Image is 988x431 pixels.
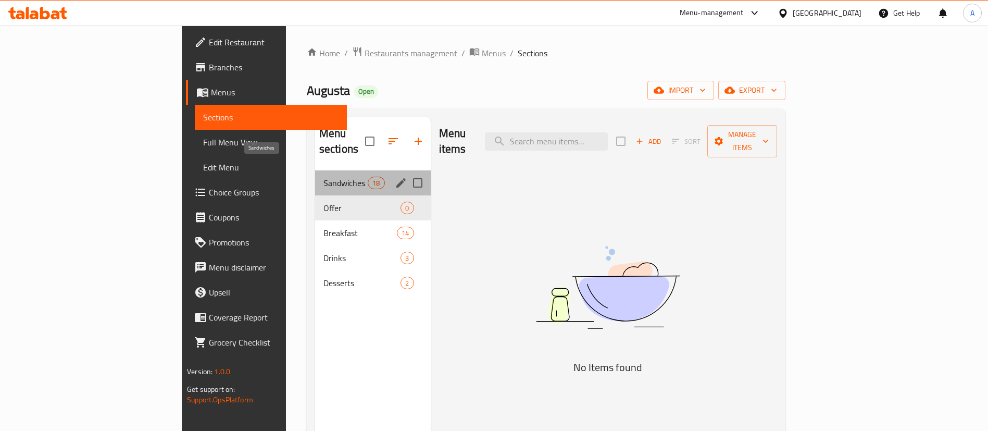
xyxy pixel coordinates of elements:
[187,365,212,378] span: Version:
[186,205,347,230] a: Coupons
[518,47,547,59] span: Sections
[195,130,347,155] a: Full Menu View
[209,211,339,224] span: Coupons
[195,105,347,130] a: Sections
[323,202,401,214] span: Offer
[315,195,431,220] div: Offer0
[634,136,662,147] span: Add
[401,203,413,213] span: 0
[397,227,414,239] div: items
[323,277,401,289] span: Desserts
[365,47,457,59] span: Restaurants management
[656,84,706,97] span: import
[401,202,414,214] div: items
[323,227,397,239] span: Breakfast
[707,125,777,157] button: Manage items
[665,133,707,150] span: Sort items
[727,84,777,97] span: export
[368,178,384,188] span: 18
[315,166,431,300] nav: Menu sections
[368,177,384,189] div: items
[793,7,861,19] div: [GEOGRAPHIC_DATA]
[214,365,230,378] span: 1.0.0
[680,7,744,19] div: Menu-management
[352,46,457,60] a: Restaurants management
[209,236,339,249] span: Promotions
[209,286,339,299] span: Upsell
[209,36,339,48] span: Edit Restaurant
[716,128,769,154] span: Manage items
[485,132,608,151] input: search
[209,61,339,73] span: Branches
[323,177,368,189] span: Sandwiches
[401,278,413,288] span: 2
[307,79,350,102] span: Augusta
[203,161,339,174] span: Edit Menu
[718,81,785,100] button: export
[401,252,414,264] div: items
[186,230,347,255] a: Promotions
[186,180,347,205] a: Choice Groups
[315,245,431,270] div: Drinks3
[186,80,347,105] a: Menus
[186,255,347,280] a: Menu disclaimer
[406,129,431,154] button: Add section
[397,228,413,238] span: 14
[209,336,339,349] span: Grocery Checklist
[510,47,514,59] li: /
[187,393,253,407] a: Support.OpsPlatform
[970,7,974,19] span: A
[393,175,409,191] button: edit
[195,155,347,180] a: Edit Menu
[439,126,472,157] h2: Menu items
[478,359,738,376] h5: No Items found
[209,261,339,274] span: Menu disclaimer
[209,311,339,324] span: Coverage Report
[478,218,738,356] img: dish.svg
[401,253,413,263] span: 3
[354,85,378,98] div: Open
[211,86,339,98] span: Menus
[315,170,431,195] div: Sandwiches18edit
[203,136,339,149] span: Full Menu View
[354,87,378,96] span: Open
[323,252,401,264] span: Drinks
[307,46,785,60] nav: breadcrumb
[632,133,665,150] button: Add
[401,277,414,289] div: items
[647,81,714,100] button: import
[632,133,665,150] span: Add item
[461,47,465,59] li: /
[315,270,431,295] div: Desserts2
[186,55,347,80] a: Branches
[482,47,506,59] span: Menus
[315,220,431,245] div: Breakfast14
[186,330,347,355] a: Grocery Checklist
[209,186,339,199] span: Choice Groups
[186,280,347,305] a: Upsell
[186,30,347,55] a: Edit Restaurant
[186,305,347,330] a: Coverage Report
[469,46,506,60] a: Menus
[203,111,339,124] span: Sections
[187,383,235,396] span: Get support on:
